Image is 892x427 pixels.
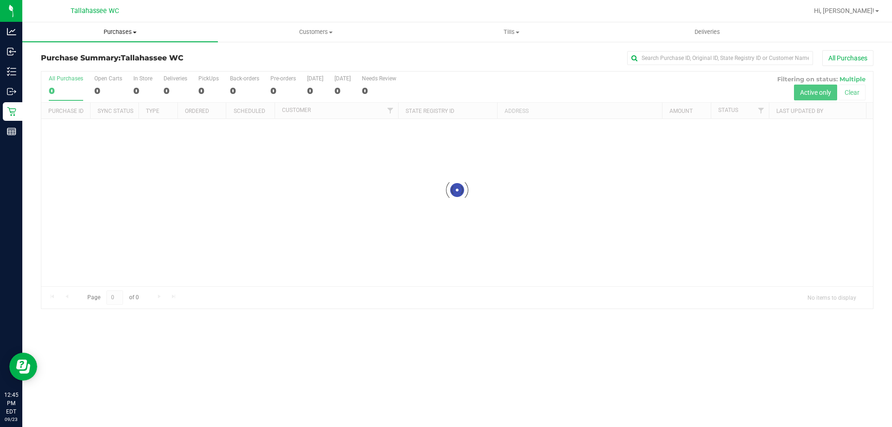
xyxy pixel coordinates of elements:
[22,22,218,42] a: Purchases
[4,416,18,423] p: 09/23
[627,51,813,65] input: Search Purchase ID, Original ID, State Registry ID or Customer Name...
[71,7,119,15] span: Tallahassee WC
[610,22,805,42] a: Deliveries
[121,53,184,62] span: Tallahassee WC
[814,7,874,14] span: Hi, [PERSON_NAME]!
[414,28,609,36] span: Tills
[41,54,318,62] h3: Purchase Summary:
[7,127,16,136] inline-svg: Reports
[413,22,609,42] a: Tills
[218,22,413,42] a: Customers
[7,87,16,96] inline-svg: Outbound
[7,27,16,36] inline-svg: Analytics
[822,50,873,66] button: All Purchases
[4,391,18,416] p: 12:45 PM EDT
[218,28,413,36] span: Customers
[7,67,16,76] inline-svg: Inventory
[9,353,37,381] iframe: Resource center
[22,28,218,36] span: Purchases
[7,107,16,116] inline-svg: Retail
[7,47,16,56] inline-svg: Inbound
[682,28,733,36] span: Deliveries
